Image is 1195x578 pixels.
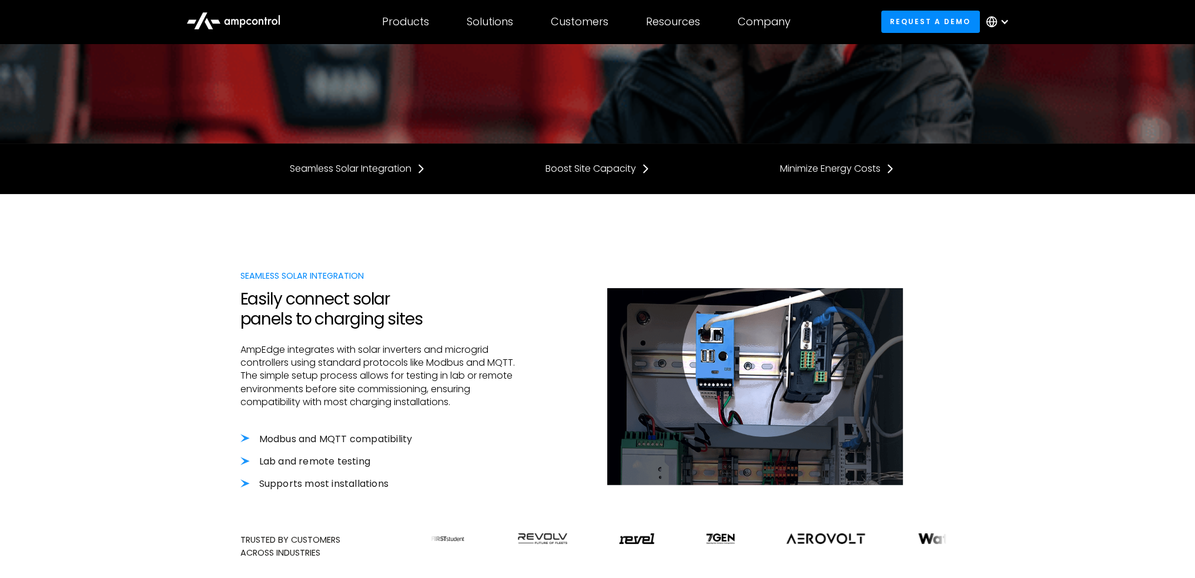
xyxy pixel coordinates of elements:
[290,162,426,175] a: Seamless Solar Integration
[780,162,895,175] a: Minimize Energy Costs
[738,15,791,28] div: Company
[646,15,700,28] div: Resources
[551,15,608,28] div: Customers
[240,477,519,490] li: Supports most installations
[607,288,903,485] img: remotely control ev charging on computer
[545,162,636,175] div: Boost Site Capacity
[240,433,519,446] li: Modbus and MQTT compatibility
[881,11,980,32] a: Request a demo
[240,533,412,560] div: Trusted By Customers Across Industries
[290,162,411,175] div: Seamless Solar Integration
[382,15,429,28] div: Products
[240,289,519,329] h2: Easily connect solar panels to charging sites
[467,15,513,28] div: Solutions
[240,455,519,468] li: Lab and remote testing
[780,162,881,175] div: Minimize Energy Costs
[545,162,650,175] a: Boost Site Capacity
[240,343,519,409] p: AmpEdge integrates with solar inverters and microgrid controllers using standard protocols like M...
[240,269,519,282] div: Seamless Solar Integration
